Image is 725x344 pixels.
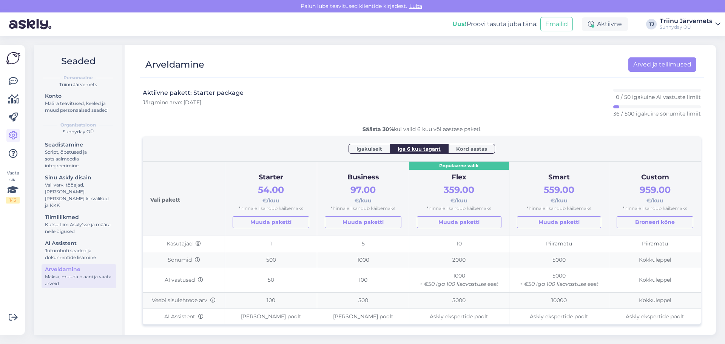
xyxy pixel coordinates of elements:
a: TiimiliikmedKutsu tiim Askly'sse ja määra neile õigused [42,212,116,236]
td: Sõnumid [143,252,225,268]
div: *hinnale lisandub käibemaks [417,205,501,212]
td: 100 [225,292,317,309]
a: AI AssistentJuturoboti seaded ja dokumentide lisamine [42,238,116,262]
button: Emailid [540,17,573,31]
b: Organisatsioon [60,122,96,128]
div: Määra teavitused, keeled ja muud personaalsed seaded [45,100,113,114]
div: AI Assistent [45,239,113,247]
td: Kokkuleppel [609,292,701,309]
a: Muuda paketti [233,216,309,228]
td: Askly ekspertide poolt [509,309,609,324]
span: 97.00 [350,184,376,195]
div: *hinnale lisandub käibemaks [325,205,401,212]
td: AI vastused [143,268,225,292]
div: Arveldamine [145,57,204,72]
h3: Aktiivne pakett: Starter package [143,89,244,97]
div: Starter [233,172,309,183]
span: Kord aastas [456,145,487,153]
span: Järgmine arve: [DATE] [143,99,201,106]
div: Aktiivne [582,17,628,31]
i: + €50 iga 100 lisavastuse eest [420,281,498,287]
td: 50 [225,268,317,292]
div: 1 / 3 [6,197,20,204]
td: 5000 [409,292,509,309]
a: Muuda paketti [325,216,401,228]
td: Piiramatu [509,236,609,252]
td: 10000 [509,292,609,309]
td: 5000 [509,268,609,292]
a: Muuda paketti [517,216,602,228]
td: Piiramatu [609,236,701,252]
a: SeadistamineScript, õpetused ja sotsiaalmeedia integreerimine [42,140,116,170]
b: Personaalne [63,74,93,81]
a: Arved ja tellimused [628,57,696,72]
div: *hinnale lisandub käibemaks [517,205,602,212]
div: Tiimiliikmed [45,213,113,221]
td: 1000 [317,252,409,268]
div: Business [325,172,401,183]
b: Säästa 30% [362,126,394,133]
div: €/kuu [517,183,602,205]
div: Konto [45,92,113,100]
div: Vali pakett [150,169,217,228]
td: Kokkuleppel [609,252,701,268]
div: €/kuu [417,183,501,205]
div: Kutsu tiim Askly'sse ja määra neile õigused [45,221,113,235]
p: 36 / 500 igakuine sõnumite limiit [613,110,701,117]
a: Muuda paketti [417,216,501,228]
div: Sunnyday OÜ [660,24,712,30]
div: Arveldamine [45,265,113,273]
h2: Seaded [40,54,116,68]
div: *hinnale lisandub käibemaks [233,205,309,212]
div: kui valid 6 kuu või aastase paketi. [143,125,701,133]
td: 10 [409,236,509,252]
td: Askly ekspertide poolt [409,309,509,324]
td: Veebi sisulehtede arv [143,292,225,309]
span: 559.00 [544,184,574,195]
div: Vaata siia [6,170,20,204]
td: AI Assistent [143,309,225,324]
td: [PERSON_NAME] poolt [225,309,317,324]
div: Proovi tasuta juba täna: [452,20,537,29]
img: Askly Logo [6,51,20,65]
td: 500 [225,252,317,268]
div: Populaarne valik [409,162,509,170]
span: 54.00 [258,184,284,195]
div: Sinu Askly disain [45,174,113,182]
div: Vali värv, tööajad, [PERSON_NAME], [PERSON_NAME] kiirvalikud ja KKK [45,182,113,209]
td: Askly ekspertide poolt [609,309,701,324]
p: 0 / 50 igakuine AI vastuste limiit [616,93,701,101]
td: 1000 [409,268,509,292]
td: Kokkuleppel [609,268,701,292]
div: TJ [646,19,657,29]
div: Maksa, muuda plaani ja vaata arveid [45,273,113,287]
td: 100 [317,268,409,292]
span: Iga 6 kuu tagant [398,145,441,153]
div: Triinu Järvemets [660,18,712,24]
i: + €50 iga 100 lisavastuse eest [520,281,599,287]
td: Kasutajad [143,236,225,252]
td: [PERSON_NAME] poolt [317,309,409,324]
span: 959.00 [640,184,671,195]
b: Uus! [452,20,467,28]
div: Flex [417,172,501,183]
span: Igakuiselt [356,145,382,153]
div: Juturoboti seaded ja dokumentide lisamine [45,247,113,261]
a: Sinu Askly disainVali värv, tööajad, [PERSON_NAME], [PERSON_NAME] kiirvalikud ja KKK [42,173,116,210]
td: 5 [317,236,409,252]
a: KontoMäära teavitused, keeled ja muud personaalsed seaded [42,91,116,115]
div: Custom [617,172,693,183]
td: 500 [317,292,409,309]
a: ArveldamineMaksa, muuda plaani ja vaata arveid [42,264,116,288]
div: Triinu Järvemets [40,81,116,88]
div: €/kuu [325,183,401,205]
div: Smart [517,172,602,183]
div: Script, õpetused ja sotsiaalmeedia integreerimine [45,149,113,169]
span: 359.00 [444,184,474,195]
div: €/kuu [617,183,693,205]
div: *hinnale lisandub käibemaks [617,205,693,212]
span: Luba [407,3,424,9]
td: 1 [225,236,317,252]
div: Sunnyday OÜ [40,128,116,135]
td: 2000 [409,252,509,268]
